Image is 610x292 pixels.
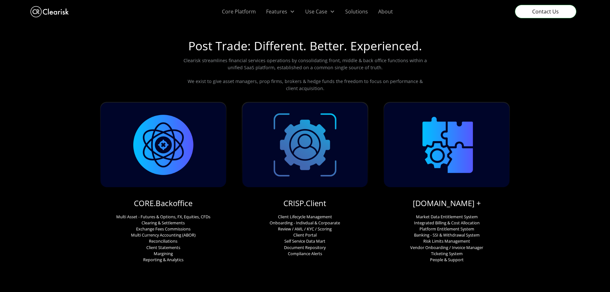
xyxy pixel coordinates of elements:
[283,198,326,209] a: CRISP.Client
[413,198,481,209] a: [DOMAIN_NAME] +
[134,198,192,209] a: CORE.Backoffice
[266,8,287,15] div: Features
[515,5,576,18] a: Contact Us
[116,214,210,263] p: Multi Asset - Futures & Options, FX, Equities, CFDs Clearing & Settlements Exchange Fees Commissi...
[188,39,422,57] h1: Post Trade: Different. Better. Experienced.
[182,57,428,92] p: Clearisk streamlines financial services operations by consolidating front, middle & back office f...
[270,214,340,257] p: Client Lifecycle Management Onboarding - Indivdual & Corpoarate Review / AML / KYC / Scoring Clie...
[410,214,483,263] p: Market Data Entitlement System Integrated Billing & Cost Allocation Platform Entitlement System B...
[305,8,327,15] div: Use Case
[30,4,69,19] a: home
